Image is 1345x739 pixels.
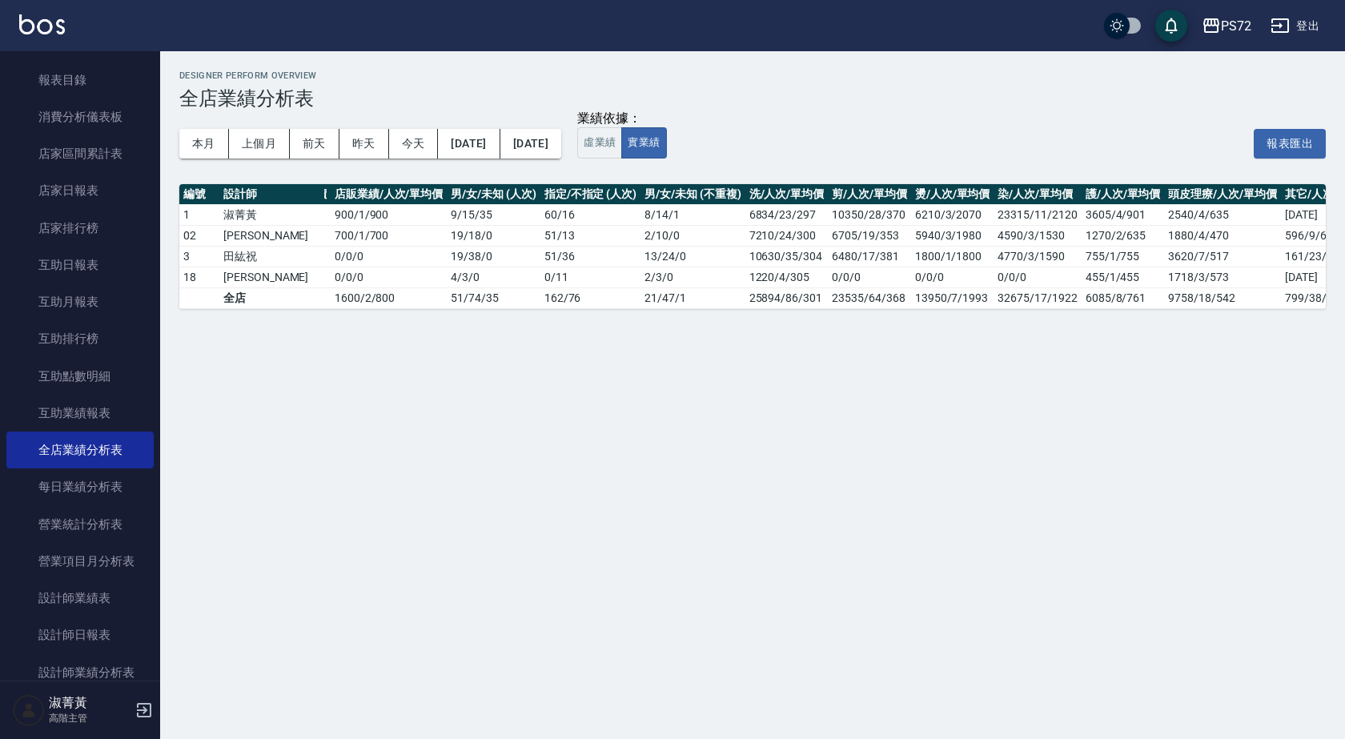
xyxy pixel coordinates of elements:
td: [PERSON_NAME] [219,225,324,246]
button: 登出 [1264,11,1326,41]
td: 1270/2/635 [1082,225,1165,246]
a: 每日業績分析表 [6,468,154,505]
a: 報表匯出 [1254,135,1326,150]
td: 淑菁黃 [219,204,324,225]
td: 9758/18/542 [1164,287,1280,308]
td: 6480/17/381 [828,246,911,267]
button: 本月 [179,129,229,159]
td: 02 [179,225,219,246]
button: 今天 [389,129,439,159]
td: 1718/3/573 [1164,267,1280,287]
td: 2 / 10 / 0 [640,225,745,246]
th: 護/人次/單均價 [1082,184,1165,205]
th: 男/女/未知 (人次) [447,184,540,205]
td: 1880/4/470 [1164,225,1280,246]
td: 3620/7/517 [1164,246,1280,267]
th: 剪/人次/單均價 [828,184,911,205]
td: 21 / 47 / 1 [640,287,745,308]
th: 染/人次/單均價 [994,184,1081,205]
td: 162 / 76 [540,287,640,308]
button: 報表匯出 [1254,129,1326,159]
td: 9 / 15 / 35 [447,204,540,225]
td: 25894/86/301 [745,287,829,308]
th: 洗/人次/單均價 [745,184,829,205]
button: 實業績 [621,127,666,159]
th: 男/女/未知 (不重複) [640,184,745,205]
td: 0 / 0 / 0 [331,267,447,287]
img: Logo [19,14,65,34]
a: 互助日報表 [6,247,154,283]
h3: 全店業績分析表 [179,87,1326,110]
div: PS72 [1221,16,1251,36]
td: 700 / 1 / 700 [331,225,447,246]
td: 13950/7/1993 [911,287,994,308]
button: 上個月 [229,129,290,159]
a: 設計師業績分析表 [6,654,154,691]
td: 1600 / 2 / 800 [331,287,447,308]
td: 10630/35/304 [745,246,829,267]
td: 0 / 11 [540,267,640,287]
a: 全店業績分析表 [6,432,154,468]
th: 頭皮理療/人次/單均價 [1164,184,1280,205]
td: 田紘祝 [219,246,324,267]
button: save [1155,10,1187,42]
td: 6834/23/297 [745,204,829,225]
td: 1800/1/1800 [911,246,994,267]
td: 455/1/455 [1082,267,1165,287]
td: 6085/8/761 [1082,287,1165,308]
td: 6705/19/353 [828,225,911,246]
button: 前天 [290,129,339,159]
td: 23535/64/368 [828,287,911,308]
td: 13 / 24 / 0 [640,246,745,267]
a: 互助月報表 [6,283,154,320]
td: 51 / 36 [540,246,640,267]
h2: Designer Perform Overview [179,70,1326,81]
td: 0/0/0 [911,267,994,287]
th: 燙/人次/單均價 [911,184,994,205]
td: 755/1/755 [1082,246,1165,267]
a: 營業項目月分析表 [6,543,154,580]
td: 4590/3/1530 [994,225,1081,246]
td: 19 / 38 / 0 [447,246,540,267]
td: 18 [179,267,219,287]
a: 消費分析儀表板 [6,98,154,135]
td: 6210/3/2070 [911,204,994,225]
td: 10350/28/370 [828,204,911,225]
td: 23315/11/2120 [994,204,1081,225]
td: 3 [179,246,219,267]
td: 1 [179,204,219,225]
td: 4 / 3 / 0 [447,267,540,287]
a: 店家區間累計表 [6,135,154,172]
a: 店家排行榜 [6,210,154,247]
td: 8 / 14 / 1 [640,204,745,225]
td: 全店 [219,287,324,308]
td: 4770/3/1590 [994,246,1081,267]
button: [DATE] [438,129,500,159]
td: 0/0/0 [994,267,1081,287]
td: 19 / 18 / 0 [447,225,540,246]
a: 店家日報表 [6,172,154,209]
td: 2540/4/635 [1164,204,1280,225]
td: 3605/4/901 [1082,204,1165,225]
td: 0/0/0 [828,267,911,287]
img: Person [13,694,45,726]
button: 虛業績 [577,127,622,159]
button: [DATE] [500,129,561,159]
a: 報表目錄 [6,62,154,98]
td: 2 / 3 / 0 [640,267,745,287]
a: 互助點數明細 [6,358,154,395]
th: 編號 [179,184,219,205]
a: 營業統計分析表 [6,506,154,543]
td: 7210/24/300 [745,225,829,246]
td: 5940/3/1980 [911,225,994,246]
td: 51 / 13 [540,225,640,246]
td: 1220/4/305 [745,267,829,287]
a: 設計師業績表 [6,580,154,617]
button: PS72 [1195,10,1258,42]
a: 互助排行榜 [6,320,154,357]
td: 60 / 16 [540,204,640,225]
th: 指定/不指定 (人次) [540,184,640,205]
th: 設計師 [219,184,324,205]
td: 0 / 0 / 0 [331,246,447,267]
td: 51 / 74 / 35 [447,287,540,308]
